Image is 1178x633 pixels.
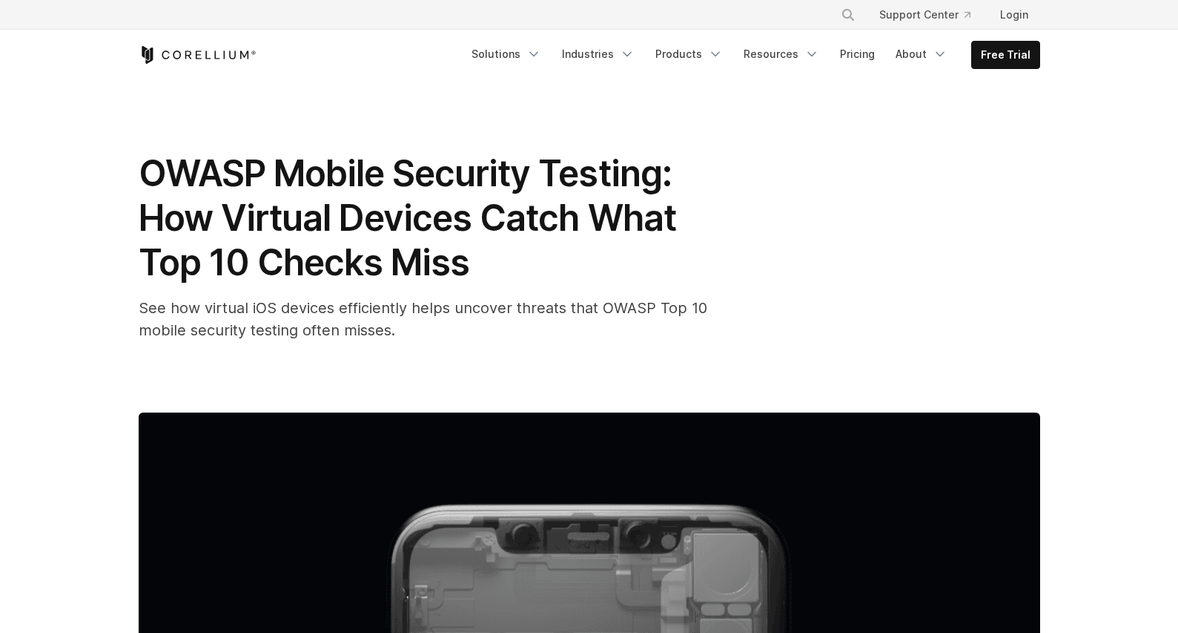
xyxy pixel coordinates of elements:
div: Navigation Menu [823,1,1040,28]
a: Resources [735,41,828,68]
button: Search [835,1,861,28]
a: Corellium Home [139,46,257,64]
a: Pricing [831,41,884,68]
a: Support Center [867,1,982,28]
a: Industries [553,41,643,68]
a: Solutions [463,41,550,68]
span: OWASP Mobile Security Testing: How Virtual Devices Catch What Top 10 Checks Miss [139,151,676,284]
a: Free Trial [972,42,1039,68]
div: Navigation Menu [463,41,1040,69]
a: About [887,41,956,68]
a: Login [988,1,1040,28]
a: Products [646,41,732,68]
span: See how virtual iOS devices efficiently helps uncover threats that OWASP Top 10 mobile security t... [139,299,707,339]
